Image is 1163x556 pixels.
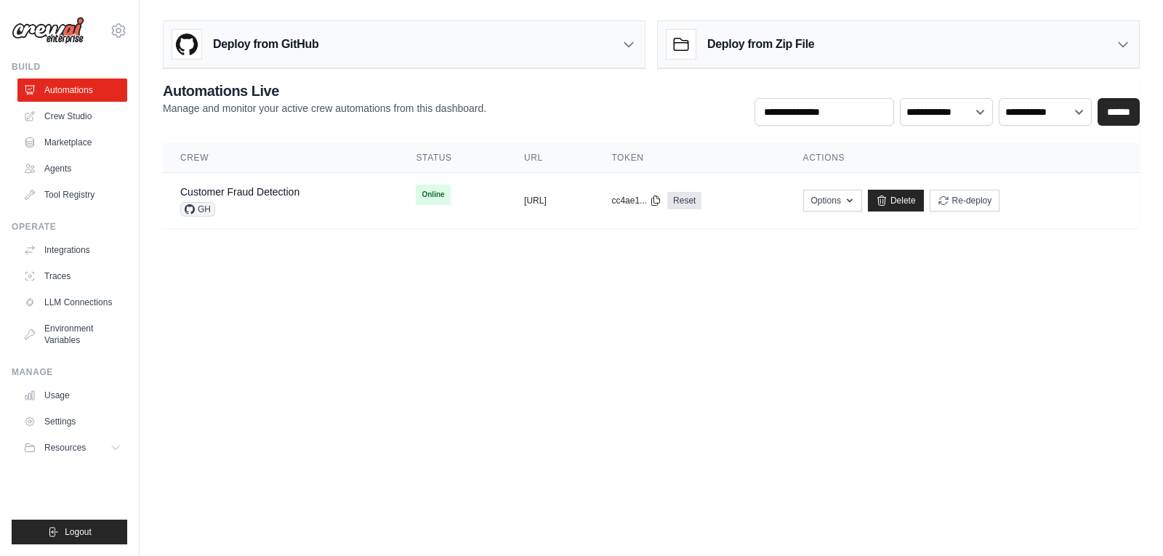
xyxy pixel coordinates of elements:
[611,195,661,206] button: cc4ae1...
[163,81,486,101] h2: Automations Live
[17,131,127,154] a: Marketplace
[17,183,127,206] a: Tool Registry
[65,526,92,538] span: Logout
[17,78,127,102] a: Automations
[17,291,127,314] a: LLM Connections
[416,185,450,205] span: Online
[17,317,127,352] a: Environment Variables
[707,36,814,53] h3: Deploy from Zip File
[667,192,701,209] a: Reset
[594,143,785,173] th: Token
[868,190,924,211] a: Delete
[507,143,594,173] th: URL
[12,17,84,44] img: Logo
[180,202,215,217] span: GH
[180,186,299,198] a: Customer Fraud Detection
[786,143,1140,173] th: Actions
[803,190,862,211] button: Options
[17,157,127,180] a: Agents
[163,143,398,173] th: Crew
[44,442,86,454] span: Resources
[172,30,201,59] img: GitHub Logo
[17,384,127,407] a: Usage
[213,36,318,53] h3: Deploy from GitHub
[12,221,127,233] div: Operate
[17,410,127,433] a: Settings
[12,366,127,378] div: Manage
[398,143,507,173] th: Status
[17,265,127,288] a: Traces
[12,520,127,544] button: Logout
[930,190,1000,211] button: Re-deploy
[17,436,127,459] button: Resources
[17,238,127,262] a: Integrations
[12,61,127,73] div: Build
[17,105,127,128] a: Crew Studio
[163,101,486,116] p: Manage and monitor your active crew automations from this dashboard.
